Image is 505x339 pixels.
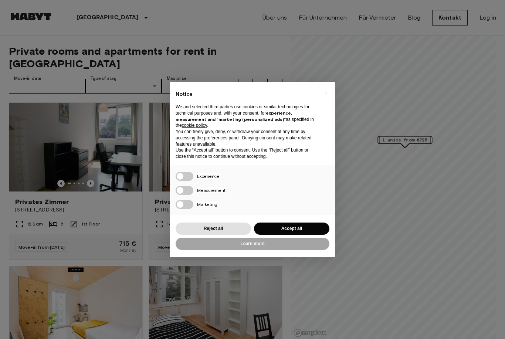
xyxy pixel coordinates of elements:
h2: Notice [176,91,318,98]
span: × [325,89,327,98]
span: Measurement [197,187,226,193]
p: We and selected third parties use cookies or similar technologies for technical purposes and, wit... [176,104,318,129]
button: Close this notice [320,88,332,99]
span: Marketing [197,201,217,207]
strong: experience, measurement and “marketing (personalized ads)” [176,110,292,122]
p: Use the “Accept all” button to consent. Use the “Reject all” button or close this notice to conti... [176,147,318,160]
button: Accept all [254,223,329,235]
button: Reject all [176,223,251,235]
p: You can freely give, deny, or withdraw your consent at any time by accessing the preferences pane... [176,129,318,147]
a: cookie policy [182,123,207,128]
span: Experience [197,173,219,179]
button: Learn more [176,238,329,250]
